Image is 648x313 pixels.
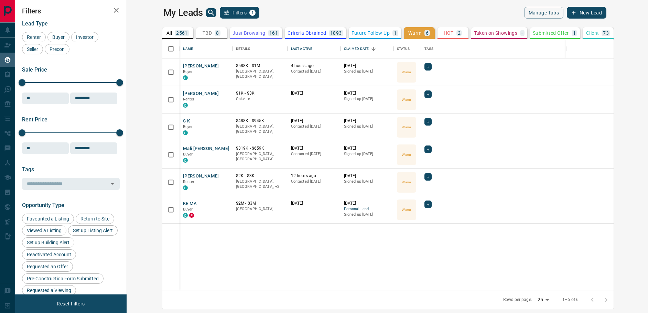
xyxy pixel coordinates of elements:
[427,63,429,70] span: +
[183,75,188,80] div: condos.ca
[220,7,259,19] button: Filters1
[22,44,43,54] div: Seller
[288,39,341,58] div: Last Active
[344,151,390,157] p: Signed up [DATE]
[24,264,71,269] span: Requested an Offer
[50,34,67,40] span: Buyer
[24,228,64,233] span: Viewed a Listing
[424,118,432,126] div: +
[236,63,284,69] p: $588K - $1M
[424,201,432,208] div: +
[344,39,369,58] div: Claimed Date
[269,31,278,35] p: 161
[24,252,74,257] span: Reactivated Account
[424,173,432,181] div: +
[344,69,390,74] p: Signed up [DATE]
[562,297,579,303] p: 1–6 of 6
[344,90,390,96] p: [DATE]
[71,32,98,42] div: Investor
[236,151,284,162] p: [GEOGRAPHIC_DATA], [GEOGRAPHIC_DATA]
[216,31,219,35] p: 8
[183,185,188,190] div: condos.ca
[344,124,390,129] p: Signed up [DATE]
[524,7,563,19] button: Manage Tabs
[233,31,265,35] p: Just Browsing
[352,31,390,35] p: Future Follow Up
[183,145,229,152] button: Mali [PERSON_NAME]
[402,97,411,102] p: Warm
[24,46,41,52] span: Seller
[236,69,284,79] p: [GEOGRAPHIC_DATA], [GEOGRAPHIC_DATA]
[291,124,337,129] p: Contacted [DATE]
[22,20,48,27] span: Lead Type
[250,10,255,15] span: 1
[586,31,599,35] p: Client
[22,214,74,224] div: Favourited a Listing
[444,31,454,35] p: HOT
[402,125,411,130] p: Warm
[22,7,120,15] h2: Filters
[394,31,397,35] p: 1
[236,179,284,190] p: Toronto, Oakville
[288,31,326,35] p: Criteria Obtained
[408,31,422,35] p: Warm
[344,206,390,212] span: Personal Lead
[402,180,411,185] p: Warm
[183,173,219,180] button: [PERSON_NAME]
[402,69,411,75] p: Warm
[344,145,390,151] p: [DATE]
[22,225,66,236] div: Viewed a Listing
[341,39,393,58] div: Claimed Date
[68,225,118,236] div: Set up Listing Alert
[344,63,390,69] p: [DATE]
[76,214,114,224] div: Return to Site
[47,32,69,42] div: Buyer
[291,179,337,184] p: Contacted [DATE]
[24,276,101,281] span: Pre-Construction Form Submitted
[236,201,284,206] p: $2M - $3M
[47,46,67,52] span: Precon
[397,39,410,58] div: Status
[24,240,72,245] span: Set up Building Alert
[567,7,606,19] button: New Lead
[291,69,337,74] p: Contacted [DATE]
[71,228,115,233] span: Set up Listing Alert
[427,118,429,125] span: +
[183,152,193,156] span: Buyer
[166,31,172,35] p: All
[344,201,390,206] p: [DATE]
[236,39,250,58] div: Details
[402,207,411,212] p: Warm
[236,96,284,102] p: Oakville
[291,90,337,96] p: [DATE]
[183,63,219,69] button: [PERSON_NAME]
[22,166,34,173] span: Tags
[236,124,284,134] p: [GEOGRAPHIC_DATA], [GEOGRAPHIC_DATA]
[533,31,569,35] p: Submitted Offer
[291,118,337,124] p: [DATE]
[573,31,576,35] p: 1
[22,116,47,123] span: Rent Price
[236,145,284,151] p: $319K - $659K
[344,212,390,217] p: Signed up [DATE]
[24,34,43,40] span: Renter
[236,173,284,179] p: $2K - $3K
[426,31,429,35] p: 6
[603,31,609,35] p: 73
[176,31,188,35] p: 2561
[203,31,212,35] p: TBD
[344,179,390,184] p: Signed up [DATE]
[344,96,390,102] p: Signed up [DATE]
[22,202,64,208] span: Opportunity Type
[183,69,193,74] span: Buyer
[183,201,197,207] button: KE MA
[424,145,432,153] div: +
[421,39,633,58] div: Tags
[22,249,76,260] div: Reactivated Account
[183,103,188,108] div: condos.ca
[424,39,434,58] div: Tags
[74,34,96,40] span: Investor
[22,66,47,73] span: Sale Price
[291,63,337,69] p: 4 hours ago
[344,173,390,179] p: [DATE]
